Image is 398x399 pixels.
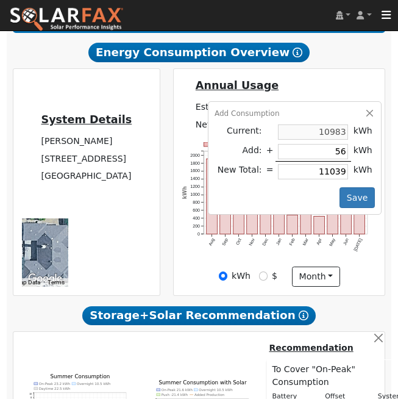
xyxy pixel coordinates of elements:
rect: onclick="" [327,198,338,234]
text: 1600 [191,169,201,173]
button: Toggle navigation [375,7,398,24]
td: Estimated Bill: [193,99,275,117]
text: 2000 [191,153,201,157]
text: 1400 [191,177,201,181]
td: kWh [351,122,375,142]
text: 1800 [191,161,201,165]
label: $ [272,270,277,282]
a: Terms [48,279,65,286]
i: Show Help [299,311,308,320]
text: On-Peak 23.2 kWh [39,382,71,386]
rect: onclick="" [314,217,325,234]
u: Annual Usage [196,79,279,92]
i: Show Help [293,48,302,57]
rect: onclick="" [233,207,244,234]
img: Google [25,271,65,287]
text: Summer Consumption [50,373,110,379]
text: Feb [289,238,296,246]
td: [STREET_ADDRESS] [39,150,134,167]
text: Summer Consumption with Solar [158,379,247,386]
text: May [329,237,336,247]
text: Jun [343,238,349,246]
input: $ [259,271,268,280]
rect: onclick="" [341,178,352,234]
button: month [292,267,340,287]
text: Aug [208,238,216,247]
text: [DATE] [354,238,364,253]
rect: onclick="" [247,214,258,234]
u: System Details [41,113,132,126]
text: Overnight 10.5 kWh [77,382,111,386]
text: Jan [275,238,282,246]
label: kWh [232,270,251,282]
rect: onclick="" [274,212,285,234]
td: [GEOGRAPHIC_DATA] [39,167,134,184]
td: New Total: [215,162,264,182]
text: 1000 [191,193,201,197]
rect: onclick="" [300,214,311,234]
text: Added Production [194,393,225,397]
td: Net Consumption: [193,117,275,134]
a: Open this area in Google Maps (opens a new window) [25,271,65,287]
text: Push -21.4 kWh [162,393,188,397]
text: 600 [193,208,201,212]
rect: onclick="" [207,159,218,234]
text: 200 [193,224,201,228]
text: Oct [235,238,242,246]
text: Nov [249,237,256,246]
div: Add Consumption [215,108,375,119]
text: 0 [197,232,200,236]
text: Daytime 22.5 kWh [39,387,71,391]
td: kWh [351,142,375,162]
text: Overnight 10.5 kWh [199,388,233,392]
text: 8 [30,396,32,399]
rect: onclick="" [220,187,231,234]
td: = [264,162,275,182]
text: kWh [182,187,188,199]
u: Recommendation [269,343,354,353]
button: Save [339,187,375,208]
td: $4,416 [275,99,309,117]
text: 800 [193,200,201,204]
span: Energy Consumption Overview [88,43,310,62]
text: 400 [193,216,201,220]
text: Mar [302,237,310,246]
button: Map Data [15,278,40,287]
text: Sep [222,238,230,247]
td: + [264,142,275,162]
text: Dec [262,237,269,246]
text: Apr [316,237,323,246]
rect: onclick="" [287,215,298,234]
td: [PERSON_NAME] [39,133,134,150]
td: Current: [215,122,264,142]
text: On-Peak 21.6 kWh [162,388,193,392]
text: 10 [29,392,32,395]
span: Storage+Solar Recommendation [82,306,315,325]
rect: onclick="" [260,214,271,234]
input: kWh [219,271,227,280]
img: SolarFax [9,7,124,32]
rect: onclick="" [354,162,365,234]
td: kWh [351,162,375,182]
td: Add: [215,142,264,162]
text: 1200 [191,185,201,189]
